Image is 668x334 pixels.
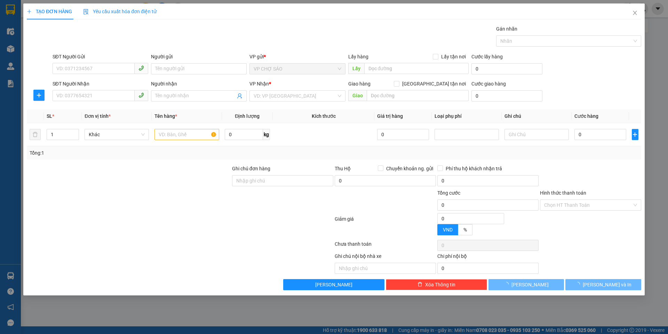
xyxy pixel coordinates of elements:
[471,90,542,101] input: Cước giao hàng
[151,80,247,88] div: Người nhận
[386,279,487,290] button: deleteXóa Thông tin
[540,190,586,196] label: Hình thức thanh toán
[33,90,45,101] button: plus
[334,240,437,252] div: Chưa thanh toán
[30,149,258,157] div: Tổng: 1
[47,113,52,119] span: SL
[151,53,247,60] div: Người gửi
[632,129,638,140] button: plus
[335,166,351,171] span: Thu Hộ
[504,129,569,140] input: Ghi Chú
[335,252,436,263] div: Ghi chú nội bộ nhà xe
[399,80,469,88] span: [GEOGRAPHIC_DATA] tận nơi
[367,90,469,101] input: Dọc đường
[235,113,260,119] span: Định lượng
[512,281,549,288] span: [PERSON_NAME]
[155,129,219,140] input: VD: Bàn, Ghế
[496,26,517,32] label: Gán nhãn
[348,54,368,59] span: Lấy hàng
[504,282,512,287] span: loading
[53,53,148,60] div: SĐT Người Gửi
[83,9,157,14] span: Yêu cầu xuất hóa đơn điện tử
[237,93,243,99] span: user-add
[443,227,453,233] span: VND
[438,53,469,60] span: Lấy tận nơi
[632,132,638,137] span: plus
[138,65,144,71] span: phone
[471,81,506,87] label: Cước giao hàng
[232,175,333,186] input: Ghi chú đơn hàng
[30,129,41,140] button: delete
[364,63,469,74] input: Dọc đường
[232,166,270,171] label: Ghi chú đơn hàng
[432,109,502,123] th: Loại phụ phí
[34,92,44,98] span: plus
[348,81,371,87] span: Giao hàng
[463,227,467,233] span: %
[575,113,599,119] span: Cước hàng
[471,63,542,74] input: Cước lấy hàng
[284,279,385,290] button: [PERSON_NAME]
[263,129,270,140] span: kg
[155,113,177,119] span: Tên hàng
[250,53,345,60] div: VP gửi
[348,63,364,74] span: Lấy
[566,279,641,290] button: [PERSON_NAME] và In
[85,113,111,119] span: Đơn vị tính
[335,263,436,274] input: Nhập ghi chú
[316,281,353,288] span: [PERSON_NAME]
[377,129,429,140] input: 0
[27,9,32,14] span: plus
[443,165,505,172] span: Phí thu hộ khách nhận trả
[488,279,564,290] button: [PERSON_NAME]
[138,92,144,98] span: phone
[83,9,89,15] img: icon
[471,54,503,59] label: Cước lấy hàng
[254,64,341,74] span: VP CHỢ SÁO
[632,10,638,16] span: close
[348,90,367,101] span: Giao
[437,252,539,263] div: Chi phí nội bộ
[583,281,631,288] span: [PERSON_NAME] và In
[334,215,437,238] div: Giảm giá
[625,3,645,23] button: Close
[502,109,572,123] th: Ghi chú
[250,81,269,87] span: VP Nhận
[89,129,145,140] span: Khác
[383,165,436,172] span: Chuyển khoản ng. gửi
[377,113,403,119] span: Giá trị hàng
[437,190,460,196] span: Tổng cước
[417,282,422,287] span: delete
[27,9,72,14] span: TẠO ĐƠN HÀNG
[575,282,583,287] span: loading
[312,113,336,119] span: Kích thước
[425,281,455,288] span: Xóa Thông tin
[53,80,148,88] div: SĐT Người Nhận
